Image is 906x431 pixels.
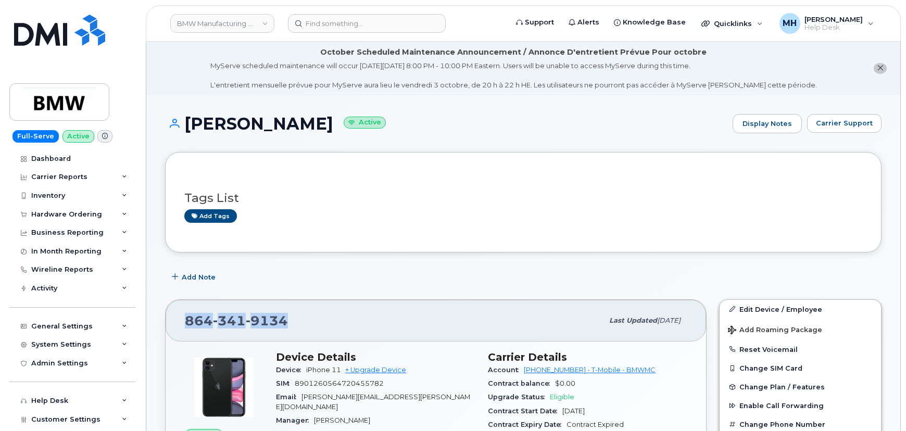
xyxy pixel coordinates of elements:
[276,351,475,363] h3: Device Details
[550,393,574,401] span: Eligible
[295,379,384,387] span: 8901260564720455782
[555,379,575,387] span: $0.00
[193,356,255,419] img: iPhone_11.jpg
[728,326,822,336] span: Add Roaming Package
[488,393,550,401] span: Upgrade Status
[213,313,246,328] span: 341
[816,118,873,128] span: Carrier Support
[488,407,562,415] span: Contract Start Date
[524,366,656,374] a: [PHONE_NUMBER] - T-Mobile - BMWMC
[276,393,470,410] span: [PERSON_NAME][EMAIL_ADDRESS][PERSON_NAME][DOMAIN_NAME]
[567,421,624,428] span: Contract Expired
[344,117,386,129] small: Active
[306,366,341,374] span: iPhone 11
[562,407,585,415] span: [DATE]
[488,421,567,428] span: Contract Expiry Date
[488,366,524,374] span: Account
[276,366,306,374] span: Device
[720,359,881,377] button: Change SIM Card
[182,272,216,282] span: Add Note
[861,386,898,423] iframe: Messenger Launcher
[276,416,314,424] span: Manager
[720,319,881,340] button: Add Roaming Package
[165,268,224,287] button: Add Note
[165,115,727,133] h1: [PERSON_NAME]
[609,316,657,324] span: Last updated
[488,351,687,363] h3: Carrier Details
[739,383,825,391] span: Change Plan / Features
[739,402,824,410] span: Enable Call Forwarding
[246,313,288,328] span: 9134
[184,209,237,222] a: Add tags
[807,114,882,133] button: Carrier Support
[720,340,881,359] button: Reset Voicemail
[185,313,288,328] span: 864
[345,366,406,374] a: + Upgrade Device
[720,377,881,396] button: Change Plan / Features
[276,393,301,401] span: Email
[320,47,707,58] div: October Scheduled Maintenance Announcement / Annonce D'entretient Prévue Pour octobre
[657,316,681,324] span: [DATE]
[184,192,862,205] h3: Tags List
[276,379,295,387] span: SIM
[488,379,555,387] span: Contract balance
[720,396,881,415] button: Enable Call Forwarding
[314,416,370,424] span: [PERSON_NAME]
[720,300,881,319] a: Edit Device / Employee
[874,63,887,74] button: close notification
[733,114,802,134] a: Display Notes
[210,61,817,90] div: MyServe scheduled maintenance will occur [DATE][DATE] 8:00 PM - 10:00 PM Eastern. Users will be u...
